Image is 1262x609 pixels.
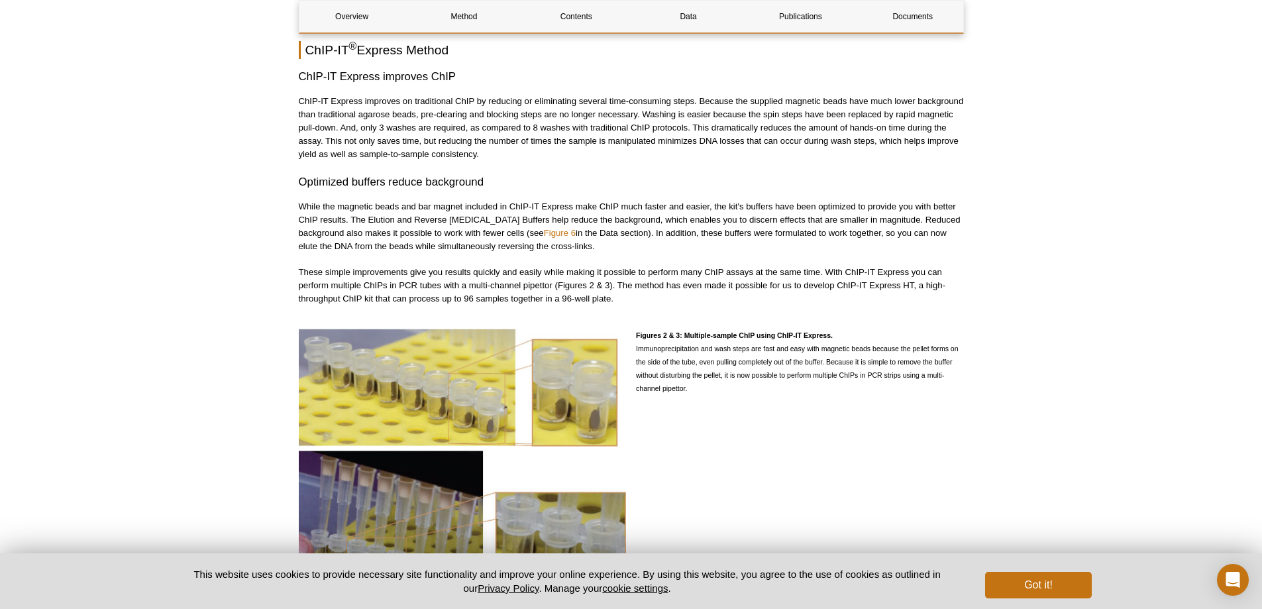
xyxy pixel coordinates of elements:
[544,228,576,238] a: Figure 6
[636,331,833,339] strong: Figures 2 & 3: Multiple-sample ChIP using ChIP-IT Express.
[985,572,1091,598] button: Got it!
[299,266,964,305] p: These simple improvements give you results quickly and easily while making it possible to perform...
[299,95,964,161] p: ChIP-IT Express improves on traditional ChIP by reducing or eliminating several time-consuming st...
[299,174,964,190] h3: Optimized buffers reduce background
[171,567,964,595] p: This website uses cookies to provide necessary site functionality and improve your online experie...
[860,1,965,32] a: Documents
[636,331,959,392] span: Immunoprecipitation and wash steps are fast and easy with magnetic beads because the pellet forms...
[349,40,357,51] sup: ®
[299,1,405,32] a: Overview
[299,41,964,59] h2: ChIP-IT Express Method
[523,1,629,32] a: Contents
[299,200,964,253] p: While the magnetic beads and bar magnet included in ChIP-IT Express make ChIP much faster and eas...
[602,582,668,594] button: cookie settings
[299,69,964,85] h3: ChIP-IT Express improves ChIP
[1217,564,1249,596] div: Open Intercom Messenger
[635,1,741,32] a: Data
[748,1,853,32] a: Publications
[478,582,539,594] a: Privacy Policy
[411,1,517,32] a: Method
